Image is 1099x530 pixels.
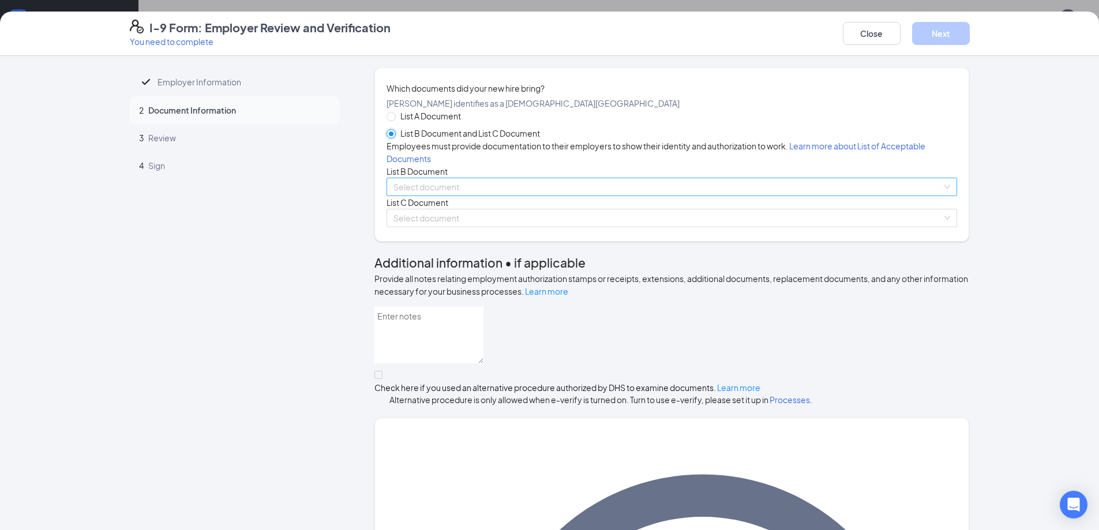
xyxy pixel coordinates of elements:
span: Which documents did your new hire bring? [387,82,957,95]
a: Processes [770,394,810,405]
span: Employees must provide documentation to their employers to show their identity and authorization ... [387,141,925,164]
span: Sign [148,160,328,171]
span: 3 [139,133,144,143]
button: Close [843,22,901,45]
h4: I-9 Form: Employer Review and Verification [149,20,391,36]
button: Next [912,22,970,45]
span: Alternative procedure is only allowed when e-verify is turned on. Turn to use e-verify, please se... [374,393,969,406]
a: Learn more [525,286,568,296]
span: • if applicable [502,255,586,270]
input: Check here if you used an alternative procedure authorized by DHS to examine documents. Learn more [374,371,382,379]
div: Open Intercom Messenger [1060,491,1087,518]
svg: Checkmark [139,75,153,89]
svg: FormI9EVerifyIcon [130,20,144,33]
div: Check here if you used an alternative procedure authorized by DHS to examine documents. [374,382,969,393]
span: 4 [139,160,144,171]
span: [PERSON_NAME] identifies as a [DEMOGRAPHIC_DATA][GEOGRAPHIC_DATA] [387,98,680,108]
span: List A Document [396,110,466,122]
span: 2 [139,105,144,115]
a: Learn more [717,382,760,393]
span: Review [148,132,328,144]
span: Additional information [374,255,502,270]
span: Document Information [148,104,328,116]
span: Provide all notes relating employment authorization stamps or receipts, extensions, additional do... [374,273,968,296]
span: List B Document and List C Document [396,127,545,140]
p: You need to complete [130,36,391,47]
span: Employer Information [157,76,328,88]
span: List C Document [387,197,448,208]
span: List B Document [387,166,448,176]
